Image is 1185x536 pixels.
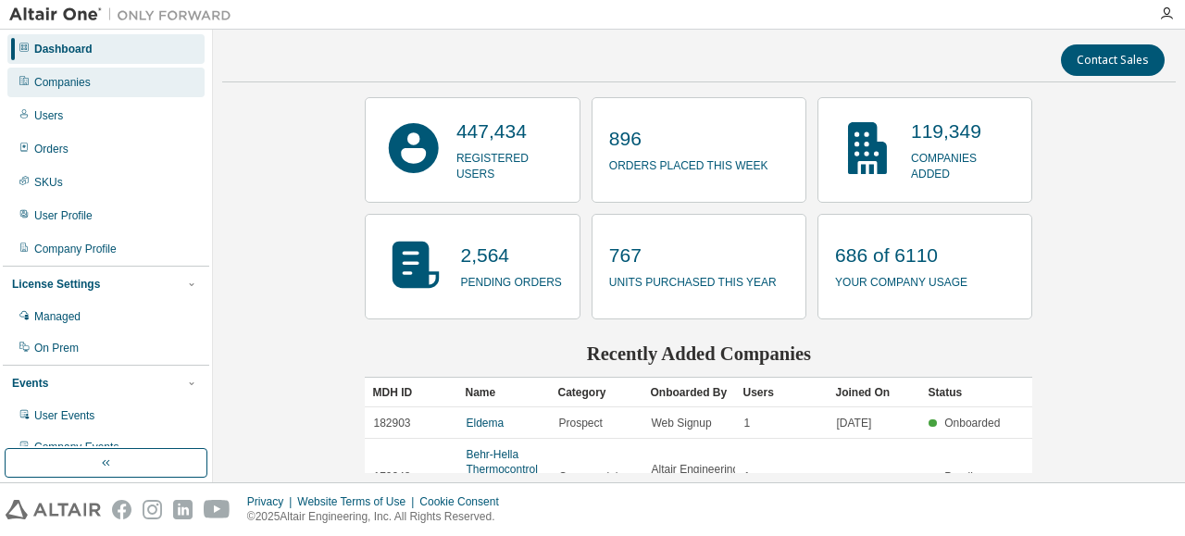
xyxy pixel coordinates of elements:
[247,494,297,509] div: Privacy
[609,269,777,291] p: units purchased this year
[651,416,711,430] span: Web Signup
[651,462,774,492] span: Altair Engineering ([GEOGRAPHIC_DATA])
[34,341,79,355] div: On Prem
[650,378,728,407] div: Onboarded By
[12,277,100,292] div: License Settings
[557,378,635,407] div: Category
[456,145,563,182] p: registered users
[34,42,93,56] div: Dashboard
[112,500,131,519] img: facebook.svg
[456,118,563,145] p: 447,434
[836,416,871,430] span: [DATE]
[247,509,510,525] p: © 2025 Altair Engineering, Inc. All Rights Reserved.
[34,142,69,156] div: Orders
[143,500,162,519] img: instagram.svg
[743,469,750,484] span: 1
[911,145,1015,182] p: companies added
[944,470,985,483] span: Pending
[34,309,81,324] div: Managed
[609,242,777,269] p: 767
[835,242,967,269] p: 686 of 6110
[743,416,750,430] span: 1
[609,153,768,174] p: orders placed this week
[944,417,1000,430] span: Onboarded
[173,500,193,519] img: linkedin.svg
[373,416,410,430] span: 182903
[911,118,1015,145] p: 119,349
[1061,44,1165,76] button: Contact Sales
[466,417,504,430] a: Eldema
[297,494,419,509] div: Website Terms of Use
[34,208,93,223] div: User Profile
[204,500,231,519] img: youtube.svg
[460,242,561,269] p: 2,564
[34,242,117,256] div: Company Profile
[6,500,101,519] img: altair_logo.svg
[34,440,118,455] div: Company Events
[928,378,1005,407] div: Status
[466,448,589,505] a: Behr-Hella Thermocontrol ([GEOGRAPHIC_DATA]) Co. Ltd.
[558,469,617,484] span: Commercial
[365,342,1032,366] h2: Recently Added Companies
[460,269,561,291] p: pending orders
[12,376,48,391] div: Events
[835,269,967,291] p: your company usage
[373,469,410,484] span: 179248
[34,108,63,123] div: Users
[742,378,820,407] div: Users
[9,6,241,24] img: Altair One
[372,378,450,407] div: MDH ID
[835,378,913,407] div: Joined On
[558,416,602,430] span: Prospect
[609,125,768,153] p: 896
[34,175,63,190] div: SKUs
[34,75,91,90] div: Companies
[465,378,543,407] div: Name
[419,494,509,509] div: Cookie Consent
[836,469,843,484] span: --
[34,408,94,423] div: User Events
